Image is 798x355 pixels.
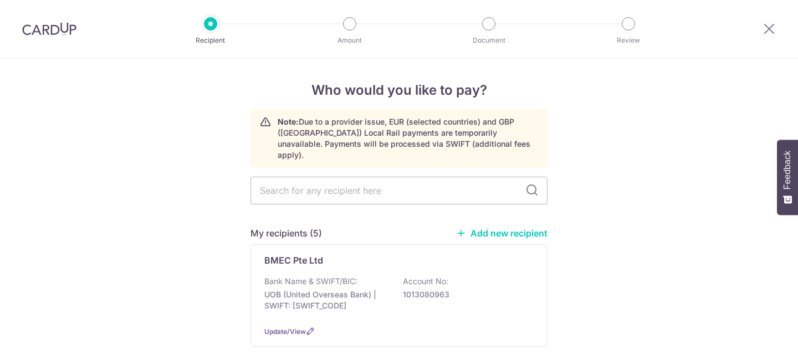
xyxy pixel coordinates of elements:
[456,228,548,239] a: Add new recipient
[448,35,530,46] p: Document
[250,177,548,204] input: Search for any recipient here
[264,327,306,336] a: Update/View
[309,35,391,46] p: Amount
[250,227,322,240] h5: My recipients (5)
[278,116,538,161] p: Due to a provider issue, EUR (selected countries) and GBP ([GEOGRAPHIC_DATA]) Local Rail payments...
[587,35,669,46] p: Review
[782,151,792,189] span: Feedback
[264,254,323,267] p: BMEC Pte Ltd
[777,140,798,215] button: Feedback - Show survey
[403,289,527,300] p: 1013080963
[278,117,299,126] strong: Note:
[264,289,388,311] p: UOB (United Overseas Bank) | SWIFT: [SWIFT_CODE]
[22,22,76,35] img: CardUp
[264,276,357,287] p: Bank Name & SWIFT/BIC:
[403,276,448,287] p: Account No:
[250,80,548,100] h4: Who would you like to pay?
[727,322,787,349] iframe: Opens a widget where you can find more information
[170,35,252,46] p: Recipient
